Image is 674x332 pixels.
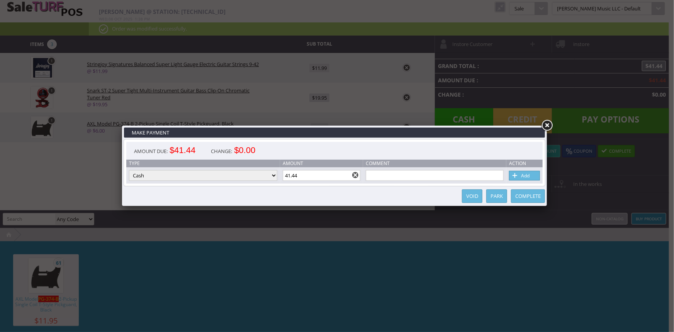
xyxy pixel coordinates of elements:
[486,189,507,203] a: Park
[540,119,554,133] a: Close
[203,142,263,160] div: Change:
[366,160,390,167] span: Comment
[506,160,543,167] td: Action
[124,128,545,138] h3: Make Payment
[280,160,363,167] td: Amount
[234,147,255,154] span: $0.00
[126,160,280,167] td: Type
[126,142,203,160] div: Amount Due:
[462,189,482,203] a: Void
[170,147,195,154] span: $41.44
[509,171,540,180] a: Add
[511,189,545,203] a: Complete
